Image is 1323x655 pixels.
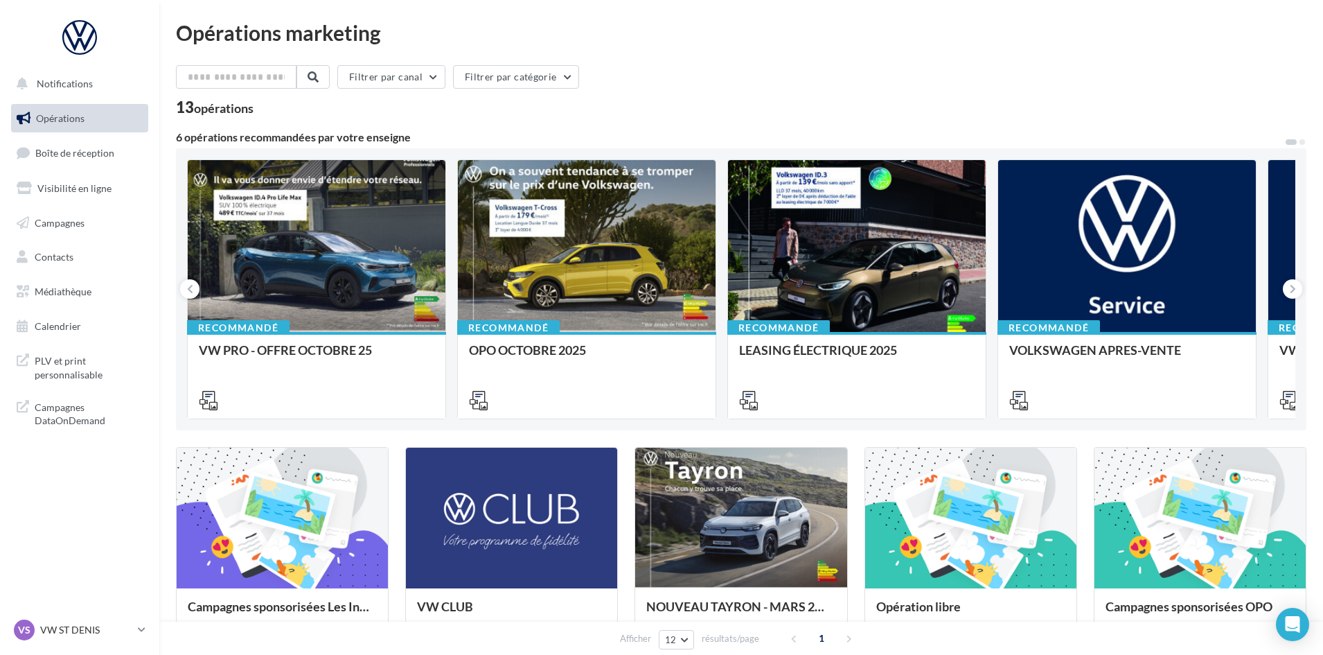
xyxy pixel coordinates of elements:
[35,320,81,332] span: Calendrier
[1106,600,1295,627] div: Campagnes sponsorisées OPO
[702,632,759,645] span: résultats/page
[8,104,151,133] a: Opérations
[646,600,835,627] div: NOUVEAU TAYRON - MARS 2025
[1276,608,1309,641] div: Open Intercom Messenger
[8,312,151,341] a: Calendrier
[453,65,579,89] button: Filtrer par catégorie
[659,630,694,649] button: 12
[739,343,975,371] div: LEASING ÉLECTRIQUE 2025
[8,174,151,203] a: Visibilité en ligne
[35,147,114,159] span: Boîte de réception
[176,100,254,115] div: 13
[8,69,145,98] button: Notifications
[620,632,651,645] span: Afficher
[457,320,560,335] div: Recommandé
[810,627,833,649] span: 1
[176,22,1306,43] div: Opérations marketing
[665,634,677,645] span: 12
[40,623,132,637] p: VW ST DENIS
[469,343,704,371] div: OPO OCTOBRE 2025
[8,277,151,306] a: Médiathèque
[8,346,151,387] a: PLV et print personnalisable
[35,286,91,297] span: Médiathèque
[18,623,30,637] span: VS
[8,392,151,433] a: Campagnes DataOnDemand
[37,182,112,194] span: Visibilité en ligne
[35,251,73,263] span: Contacts
[8,243,151,272] a: Contacts
[199,343,434,371] div: VW PRO - OFFRE OCTOBRE 25
[8,209,151,238] a: Campagnes
[37,78,93,89] span: Notifications
[876,600,1065,627] div: Opération libre
[727,320,830,335] div: Recommandé
[187,320,290,335] div: Recommandé
[176,132,1284,143] div: 6 opérations recommandées par votre enseigne
[35,398,143,428] span: Campagnes DataOnDemand
[337,65,445,89] button: Filtrer par canal
[997,320,1100,335] div: Recommandé
[36,112,85,124] span: Opérations
[8,138,151,168] a: Boîte de réception
[11,617,148,643] a: VS VW ST DENIS
[188,600,377,627] div: Campagnes sponsorisées Les Instants VW Octobre
[35,351,143,381] span: PLV et print personnalisable
[417,600,606,627] div: VW CLUB
[35,216,85,228] span: Campagnes
[1009,343,1245,371] div: VOLKSWAGEN APRES-VENTE
[194,102,254,114] div: opérations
